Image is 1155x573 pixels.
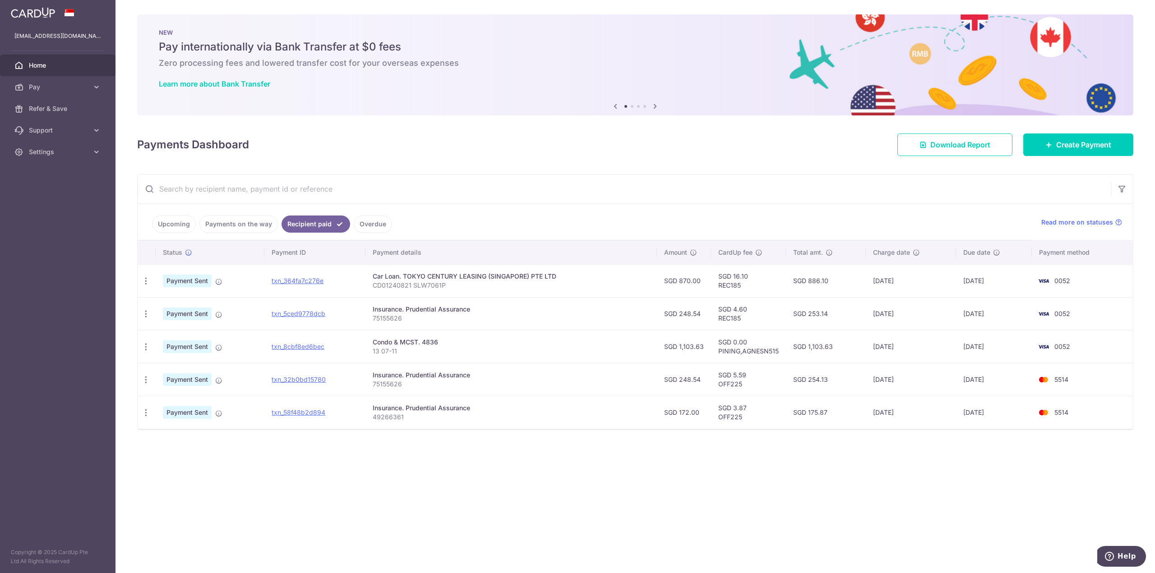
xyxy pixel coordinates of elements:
[711,396,786,429] td: SGD 3.87 OFF225
[29,147,88,156] span: Settings
[163,406,212,419] span: Payment Sent
[159,40,1112,54] h5: Pay internationally via Bank Transfer at $0 fees
[657,264,711,297] td: SGD 870.00
[272,376,326,383] a: txn_32b0bd15780
[373,281,650,290] p: CD01240821 SLW7061P
[373,403,650,413] div: Insurance. Prudential Assurance
[1041,218,1113,227] span: Read more on statuses
[163,373,212,386] span: Payment Sent
[711,297,786,330] td: SGD 4.60 REC185
[1056,139,1111,150] span: Create Payment
[1035,407,1053,418] img: Bank Card
[711,264,786,297] td: SGD 16.10 REC185
[1054,310,1070,317] span: 0052
[1097,546,1146,568] iframe: Opens a widget where you can find more information
[956,297,1032,330] td: [DATE]
[373,413,650,422] p: 49266361
[657,330,711,363] td: SGD 1,103.63
[373,338,650,347] div: Condo & MCST. 4836
[373,371,650,380] div: Insurance. Prudential Assurance
[1054,376,1068,383] span: 5514
[956,396,1032,429] td: [DATE]
[137,137,249,153] h4: Payments Dashboard
[1035,374,1053,385] img: Bank Card
[664,248,687,257] span: Amount
[1023,133,1133,156] a: Create Payment
[793,248,823,257] span: Total amt.
[152,215,196,233] a: Upcoming
[138,174,1111,203] input: Search by recipient name, payment id or reference
[1054,277,1070,284] span: 0052
[657,396,711,429] td: SGD 172.00
[373,380,650,389] p: 75155626
[373,314,650,323] p: 75155626
[897,133,1012,156] a: Download Report
[963,248,990,257] span: Due date
[373,272,650,281] div: Car Loan. TOKYO CENTURY LEASING (SINGAPORE) PTE LTD
[159,29,1112,36] p: NEW
[711,363,786,396] td: SGD 5.59 OFF225
[786,297,866,330] td: SGD 253.14
[29,83,88,92] span: Pay
[264,241,365,264] th: Payment ID
[11,7,55,18] img: CardUp
[272,343,324,350] a: txn_8cbf8ed6bec
[866,363,956,396] td: [DATE]
[657,297,711,330] td: SGD 248.54
[930,139,990,150] span: Download Report
[956,363,1032,396] td: [DATE]
[354,215,392,233] a: Overdue
[29,126,88,135] span: Support
[1035,275,1053,286] img: Bank Card
[866,330,956,363] td: [DATE]
[786,264,866,297] td: SGD 886.10
[373,305,650,314] div: Insurance. Prudential Assurance
[163,307,212,320] span: Payment Sent
[29,61,88,70] span: Home
[282,215,350,233] a: Recipient paid
[199,215,278,233] a: Payments on the way
[29,104,88,113] span: Refer & Save
[718,248,753,257] span: CardUp fee
[866,264,956,297] td: [DATE]
[786,396,866,429] td: SGD 175.87
[1035,308,1053,319] img: Bank Card
[786,330,866,363] td: SGD 1,103.63
[1054,408,1068,416] span: 5514
[873,248,910,257] span: Charge date
[866,297,956,330] td: [DATE]
[272,310,325,317] a: txn_5ced9778dcb
[163,275,212,287] span: Payment Sent
[272,408,325,416] a: txn_58f48b2d894
[786,363,866,396] td: SGD 254.13
[365,241,657,264] th: Payment details
[163,340,212,353] span: Payment Sent
[956,264,1032,297] td: [DATE]
[1041,218,1122,227] a: Read more on statuses
[137,14,1133,115] img: Bank transfer banner
[373,347,650,356] p: 13 07-11
[163,248,182,257] span: Status
[956,330,1032,363] td: [DATE]
[14,32,101,41] p: [EMAIL_ADDRESS][DOMAIN_NAME]
[159,58,1112,69] h6: Zero processing fees and lowered transfer cost for your overseas expenses
[866,396,956,429] td: [DATE]
[657,363,711,396] td: SGD 248.54
[1054,343,1070,350] span: 0052
[272,277,323,284] a: txn_364fa7c276e
[1032,241,1133,264] th: Payment method
[1035,341,1053,352] img: Bank Card
[159,79,270,88] a: Learn more about Bank Transfer
[711,330,786,363] td: SGD 0.00 PINING,AGNESN515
